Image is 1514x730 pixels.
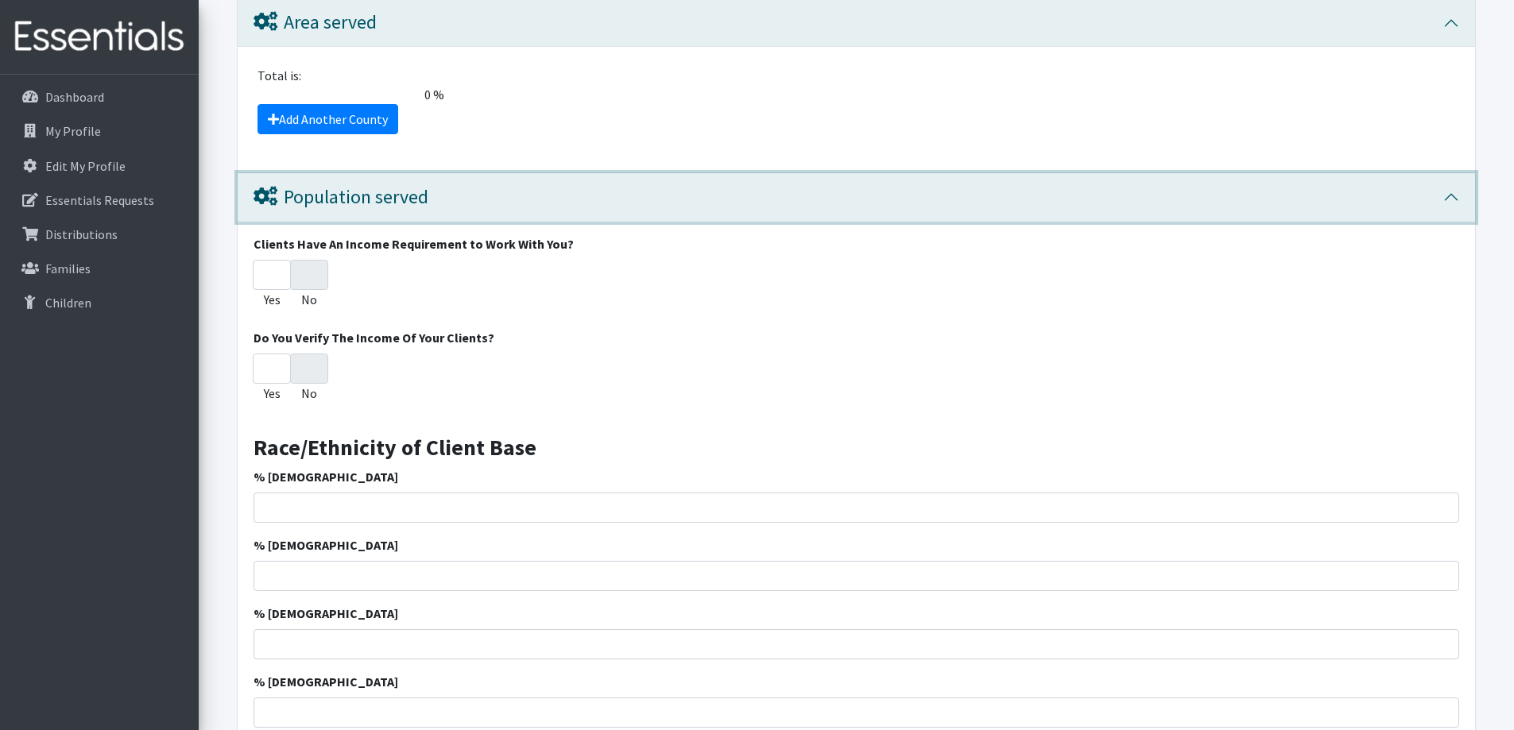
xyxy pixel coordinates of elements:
label: Clients Have An Income Requirement to Work With You? [254,234,574,253]
a: Add Another County [257,104,398,134]
p: Distributions [45,226,118,242]
p: Edit My Profile [45,158,126,174]
label: Do You Verify The Income Of Your Clients? [254,328,494,347]
div: Area served [254,11,377,34]
label: No [301,384,317,403]
a: Edit My Profile [6,150,192,182]
p: My Profile [45,123,101,139]
button: Population served [238,173,1475,222]
p: Essentials Requests [45,192,154,208]
label: Yes [264,384,281,403]
label: % [DEMOGRAPHIC_DATA] [254,467,398,486]
a: Distributions [6,218,192,250]
a: Dashboard [6,81,192,113]
label: % [DEMOGRAPHIC_DATA] [254,672,398,691]
span: 0 % [248,85,451,104]
a: Families [6,253,192,284]
p: Children [45,295,91,311]
label: % [DEMOGRAPHIC_DATA] [254,604,398,623]
img: HumanEssentials [6,10,192,64]
label: % [DEMOGRAPHIC_DATA] [254,535,398,554]
p: Families [45,261,91,276]
label: Yes [264,290,281,309]
a: My Profile [6,115,192,147]
p: Dashboard [45,89,104,105]
div: Population served [254,186,428,209]
label: No [301,290,317,309]
strong: Race/Ethnicity of Client Base [254,433,536,462]
a: Children [6,287,192,319]
div: Total is: [248,66,1466,85]
a: Essentials Requests [6,184,192,216]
